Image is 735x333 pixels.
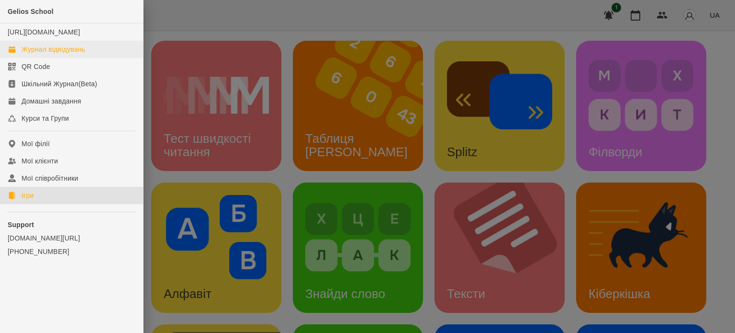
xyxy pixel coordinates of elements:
[22,191,33,200] div: Ігри
[8,247,135,256] a: [PHONE_NUMBER]
[8,8,54,15] span: Gelios School
[22,156,58,166] div: Мої клієнти
[22,139,50,149] div: Мої філії
[22,79,97,89] div: Шкільний Журнал(Beta)
[22,96,81,106] div: Домашні завдання
[22,45,85,54] div: Журнал відвідувань
[8,220,135,230] p: Support
[22,62,50,71] div: QR Code
[22,114,69,123] div: Курси та Групи
[8,233,135,243] a: [DOMAIN_NAME][URL]
[8,28,80,36] a: [URL][DOMAIN_NAME]
[22,173,78,183] div: Мої співробітники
